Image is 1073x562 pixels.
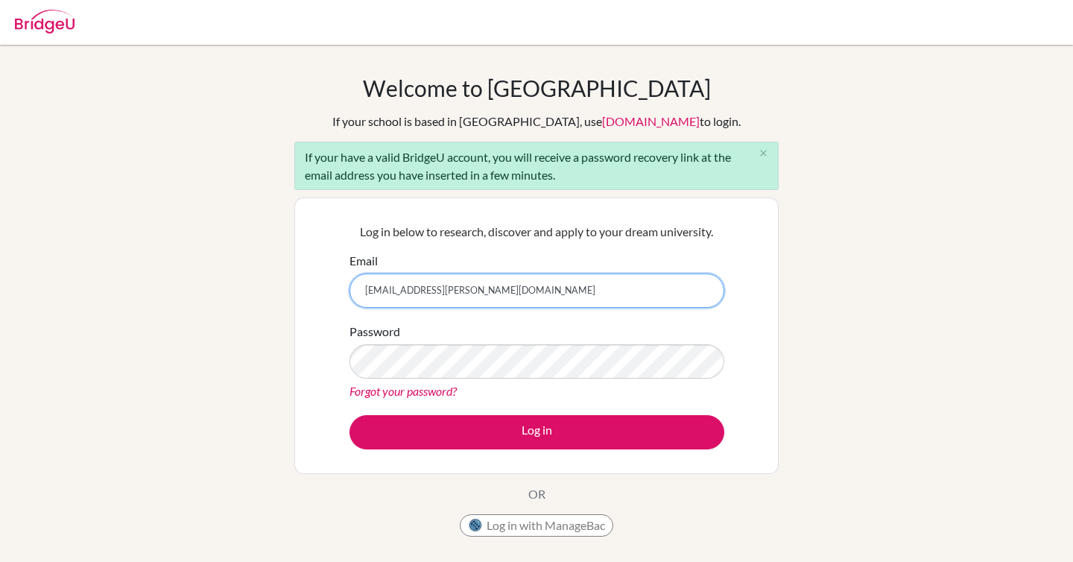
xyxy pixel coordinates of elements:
a: Forgot your password? [349,384,457,398]
label: Password [349,323,400,341]
button: Log in [349,415,724,449]
a: [DOMAIN_NAME] [602,114,700,128]
i: close [758,148,769,159]
div: If your school is based in [GEOGRAPHIC_DATA], use to login. [332,113,741,130]
button: Log in with ManageBac [460,514,613,537]
div: If your have a valid BridgeU account, you will receive a password recovery link at the email addr... [294,142,779,190]
button: Close [748,142,778,165]
h1: Welcome to [GEOGRAPHIC_DATA] [363,75,711,101]
img: Bridge-U [15,10,75,34]
label: Email [349,252,378,270]
p: OR [528,485,545,503]
p: Log in below to research, discover and apply to your dream university. [349,223,724,241]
